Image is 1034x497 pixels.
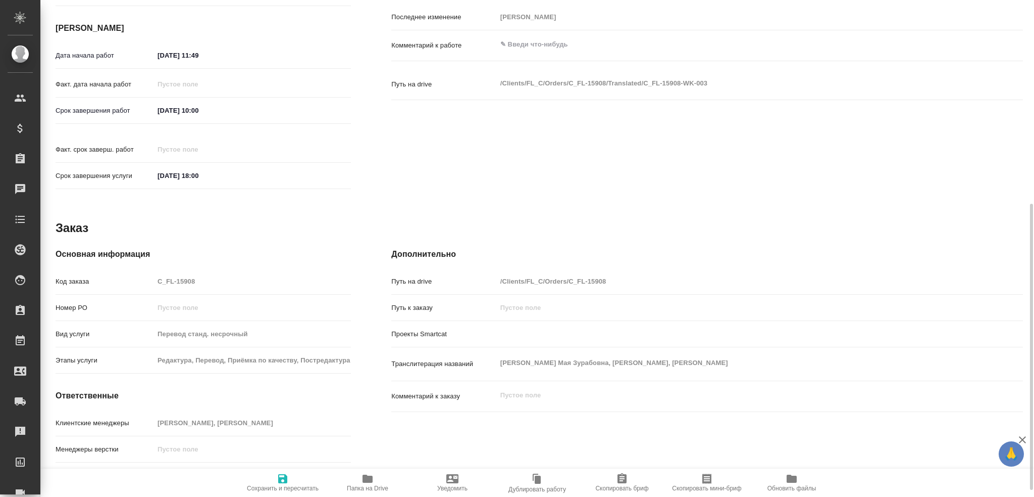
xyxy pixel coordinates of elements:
[56,220,88,236] h2: Заказ
[56,248,351,260] h4: Основная информация
[154,77,242,92] input: Пустое поле
[595,485,648,492] span: Скопировать бриф
[154,142,242,157] input: Пустое поле
[56,444,154,455] p: Менеджеры верстки
[391,359,496,369] p: Транслитерация названий
[240,469,325,497] button: Сохранить и пересчитать
[664,469,749,497] button: Скопировать мини-бриф
[56,51,154,61] p: Дата начала работ
[56,355,154,366] p: Этапы услуги
[56,277,154,287] p: Код заказа
[347,485,388,492] span: Папка на Drive
[391,277,496,287] p: Путь на drive
[672,485,741,492] span: Скопировать мини-бриф
[154,416,351,430] input: Пустое поле
[154,327,351,341] input: Пустое поле
[154,168,242,183] input: ✎ Введи что-нибудь
[391,40,496,51] p: Комментарий к работе
[580,469,664,497] button: Скопировать бриф
[410,469,495,497] button: Уведомить
[508,486,566,493] span: Дублировать работу
[56,418,154,428] p: Клиентские менеджеры
[56,145,154,155] p: Факт. срок заверш. работ
[154,48,242,63] input: ✎ Введи что-нибудь
[56,22,351,34] h4: [PERSON_NAME]
[56,303,154,313] p: Номер РО
[495,469,580,497] button: Дублировать работу
[749,469,834,497] button: Обновить файлы
[391,79,496,89] p: Путь на drive
[56,106,154,116] p: Срок завершения работ
[1003,443,1020,465] span: 🙏
[56,329,154,339] p: Вид услуги
[154,274,351,289] input: Пустое поле
[767,485,816,492] span: Обновить файлы
[437,485,468,492] span: Уведомить
[391,248,1023,260] h4: Дополнительно
[391,329,496,339] p: Проекты Smartcat
[154,300,351,315] input: Пустое поле
[497,75,970,92] textarea: /Clients/FL_C/Orders/C_FL-15908/Translated/C_FL-15908-WK-003
[497,300,970,315] input: Пустое поле
[56,390,351,402] h4: Ответственные
[56,171,154,181] p: Срок завершения услуги
[999,441,1024,467] button: 🙏
[497,354,970,372] textarea: [PERSON_NAME] Мая Зурабовна, [PERSON_NAME], [PERSON_NAME]
[154,468,351,483] input: Пустое поле
[497,274,970,289] input: Пустое поле
[325,469,410,497] button: Папка на Drive
[497,10,970,24] input: Пустое поле
[154,103,242,118] input: ✎ Введи что-нибудь
[391,303,496,313] p: Путь к заказу
[391,391,496,401] p: Комментарий к заказу
[391,12,496,22] p: Последнее изменение
[56,79,154,89] p: Факт. дата начала работ
[154,353,351,368] input: Пустое поле
[247,485,319,492] span: Сохранить и пересчитать
[154,442,351,457] input: Пустое поле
